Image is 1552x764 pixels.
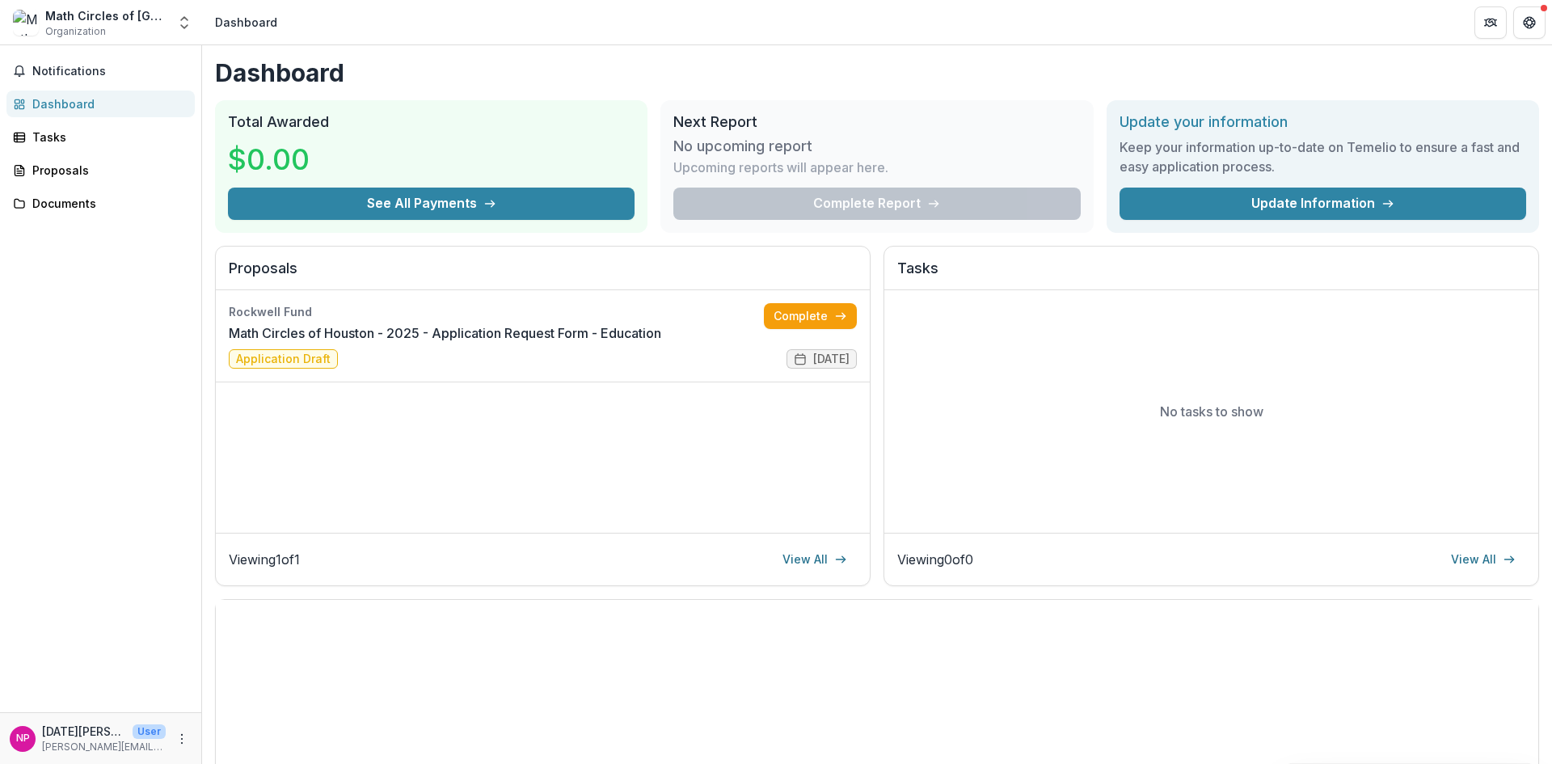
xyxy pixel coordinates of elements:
p: [PERSON_NAME][EMAIL_ADDRESS][DOMAIN_NAME] [42,740,166,754]
button: Partners [1474,6,1507,39]
span: Organization [45,24,106,39]
a: View All [773,547,857,572]
h3: $0.00 [228,137,349,181]
h3: Keep your information up-to-date on Temelio to ensure a fast and easy application process. [1120,137,1526,176]
div: Tasks [32,129,182,146]
div: Proposals [32,162,182,179]
a: Proposals [6,157,195,184]
p: No tasks to show [1160,402,1263,421]
a: View All [1441,547,1525,572]
p: Viewing 1 of 1 [229,550,300,569]
button: See All Payments [228,188,635,220]
p: User [133,724,166,739]
h2: Total Awarded [228,113,635,131]
h2: Proposals [229,260,857,290]
div: Noel Perkins [16,733,30,744]
div: Dashboard [32,95,182,112]
span: Notifications [32,65,188,78]
h2: Tasks [897,260,1525,290]
a: Math Circles of Houston - 2025 - Application Request Form - Education [229,323,661,343]
img: Math Circles of Houston [13,10,39,36]
p: Viewing 0 of 0 [897,550,973,569]
h1: Dashboard [215,58,1539,87]
a: Tasks [6,124,195,150]
button: More [172,729,192,749]
p: Upcoming reports will appear here. [673,158,888,177]
h2: Update your information [1120,113,1526,131]
a: Update Information [1120,188,1526,220]
h2: Next Report [673,113,1080,131]
a: Documents [6,190,195,217]
h3: No upcoming report [673,137,812,155]
p: [DATE][PERSON_NAME] [42,723,126,740]
button: Notifications [6,58,195,84]
a: Dashboard [6,91,195,117]
div: Documents [32,195,182,212]
button: Get Help [1513,6,1546,39]
div: Dashboard [215,14,277,31]
nav: breadcrumb [209,11,284,34]
a: Complete [764,303,857,329]
button: Open entity switcher [173,6,196,39]
div: Math Circles of [GEOGRAPHIC_DATA] [45,7,167,24]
